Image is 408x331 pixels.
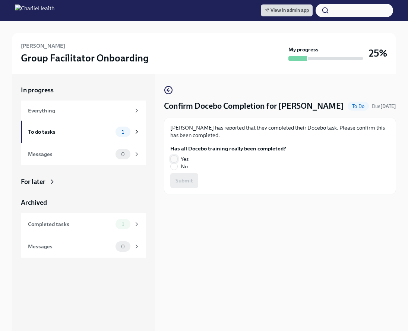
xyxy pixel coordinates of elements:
[181,155,189,163] span: Yes
[117,244,129,249] span: 0
[265,7,309,14] span: View in admin app
[21,143,146,165] a: Messages0
[21,42,65,50] h6: [PERSON_NAME]
[369,47,387,60] h3: 25%
[372,104,396,109] span: Due
[117,129,129,135] span: 1
[170,124,390,139] p: [PERSON_NAME] has reported that they completed their Docebo task. Please confirm this has been co...
[21,177,45,186] div: For later
[261,4,313,16] a: View in admin app
[164,101,344,112] h4: Confirm Docebo Completion for [PERSON_NAME]
[21,51,149,65] h3: Group Facilitator Onboarding
[28,106,130,115] div: Everything
[21,121,146,143] a: To do tasks1
[348,104,369,109] span: To Do
[170,145,286,152] label: Has all Docebo training really been completed?
[28,220,113,228] div: Completed tasks
[21,213,146,235] a: Completed tasks1
[117,152,129,157] span: 0
[372,103,396,110] span: October 17th, 2025 09:00
[380,104,396,109] strong: [DATE]
[28,150,113,158] div: Messages
[117,222,129,227] span: 1
[21,198,146,207] a: Archived
[28,242,113,251] div: Messages
[28,128,113,136] div: To do tasks
[15,4,54,16] img: CharlieHealth
[21,177,146,186] a: For later
[21,101,146,121] a: Everything
[181,163,188,170] span: No
[21,235,146,258] a: Messages0
[21,86,146,95] a: In progress
[288,46,319,53] strong: My progress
